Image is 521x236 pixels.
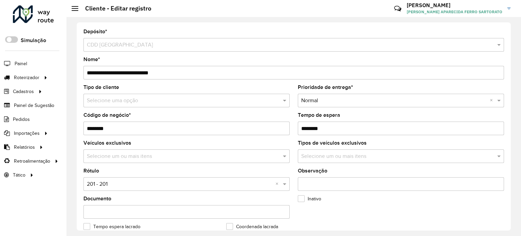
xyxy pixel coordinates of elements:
label: Tempo espera lacrado [83,223,140,230]
label: Coordenada lacrada [226,223,278,230]
label: Veículos exclusivos [83,139,131,147]
label: Inativo [298,195,321,202]
span: Tático [13,171,25,179]
label: Depósito [83,28,107,36]
label: Código de negócio [83,111,131,119]
span: Clear all [275,180,281,188]
a: Contato Rápido [390,1,405,16]
span: Painel de Sugestão [14,102,54,109]
label: Observação [298,167,327,175]
label: Nome [83,55,100,63]
label: Simulação [21,36,46,44]
span: Relatórios [14,144,35,151]
label: Documento [83,195,111,203]
span: Cadastros [13,88,34,95]
span: Painel [15,60,27,67]
h3: [PERSON_NAME] [407,2,502,8]
span: [PERSON_NAME] APARECIDA FERRO SARTORATO [407,9,502,15]
span: Pedidos [13,116,30,123]
h2: Cliente - Editar registro [78,5,151,12]
span: Importações [14,130,40,137]
span: Clear all [490,96,496,105]
span: Retroalimentação [14,158,50,165]
label: Prioridade de entrega [298,83,353,91]
label: Rótulo [83,167,99,175]
span: Roteirizador [14,74,39,81]
label: Tipos de veículos exclusivos [298,139,367,147]
label: Tipo de cliente [83,83,119,91]
label: Tempo de espera [298,111,340,119]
